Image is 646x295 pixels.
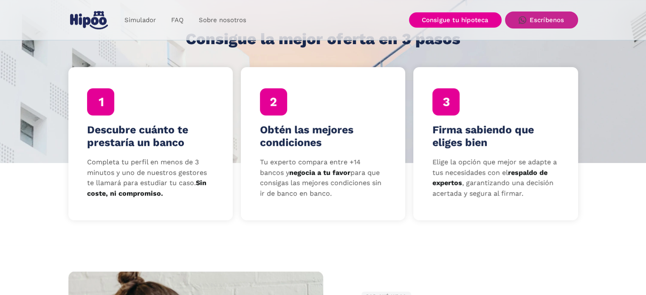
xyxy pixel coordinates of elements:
a: home [68,8,110,33]
a: Consigue tu hipoteca [409,12,502,28]
a: Simulador [117,12,164,28]
a: Escríbenos [505,11,578,28]
h4: Obtén las mejores condiciones [260,124,386,149]
a: FAQ [164,12,191,28]
a: Sobre nosotros [191,12,254,28]
div: Escríbenos [530,16,564,24]
h1: Consigue la mejor oferta en 3 pasos [186,31,460,48]
p: Tu experto compara entre +14 bancos y para que consigas las mejores condiciones sin ir de banco e... [260,157,386,199]
p: Elige la opción que mejor se adapte a tus necesidades con el , garantizando una decisión acertada... [432,157,559,199]
strong: Sin coste, ni compromiso. [87,179,206,197]
h4: Firma sabiendo que eliges bien [432,124,559,149]
strong: negocia a tu favor [289,169,350,177]
p: Completa tu perfil en menos de 3 minutos y uno de nuestros gestores te llamará para estudiar tu c... [87,157,214,199]
h4: Descubre cuánto te prestaría un banco [87,124,214,149]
